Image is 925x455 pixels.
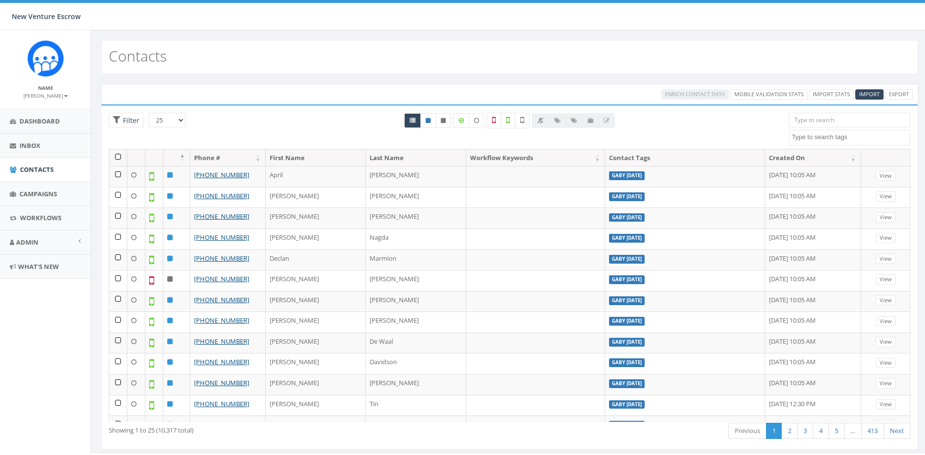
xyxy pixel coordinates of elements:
td: [PERSON_NAME] [366,311,466,332]
label: Data Enriched [453,113,469,128]
a: Opted Out [435,113,451,128]
a: [PHONE_NUMBER] [194,212,249,221]
label: Gaby [DATE] [609,275,645,284]
a: Next [884,423,910,439]
th: Created On: activate to sort column ascending [765,149,861,166]
td: [PERSON_NAME] [266,311,366,332]
a: [PHONE_NUMBER] [194,357,249,366]
label: Gaby [DATE] [609,171,645,180]
a: 1 [766,423,782,439]
td: [DATE] 12:30 PM [765,415,861,436]
label: Data not Enriched [469,113,484,128]
td: [PERSON_NAME] [266,291,366,312]
a: [PHONE_NUMBER] [194,337,249,346]
td: [DATE] 10:05 AM [765,207,861,228]
a: View [876,191,896,202]
a: View [876,378,896,389]
a: Active [420,113,436,128]
span: What's New [18,262,59,271]
a: View [876,316,896,327]
a: [PHONE_NUMBER] [194,399,249,408]
a: Export [885,89,913,100]
td: [PERSON_NAME] [266,187,366,208]
a: Import Stats [809,89,854,100]
label: Gaby [DATE] [609,234,645,243]
label: Validated [501,113,515,128]
h2: Contacts [109,48,167,64]
textarea: Search [792,133,910,142]
td: [DATE] 10:05 AM [765,228,861,249]
span: New Venture Escrow [12,12,80,21]
a: [PHONE_NUMBER] [194,274,249,283]
a: Mobile Validation Stats [730,89,807,100]
small: [PERSON_NAME] [23,92,68,99]
div: Showing 1 to 25 (10,317 total) [109,422,434,435]
td: [DATE] 10:05 AM [765,311,861,332]
label: Not a Mobile [487,113,501,128]
span: CSV files only [859,90,880,98]
td: [PERSON_NAME] [266,395,366,416]
a: [PERSON_NAME] [23,91,68,100]
a: [PHONE_NUMBER] [194,254,249,263]
th: Last Name [366,149,466,166]
th: Contact Tags [605,149,765,166]
a: [PHONE_NUMBER] [194,170,249,179]
label: Gaby [DATE] [609,358,645,367]
td: [PERSON_NAME] [266,228,366,249]
th: Workflow Keywords: activate to sort column ascending [466,149,606,166]
td: [PERSON_NAME] [266,207,366,228]
a: 2 [782,423,798,439]
a: View [876,420,896,430]
td: [PERSON_NAME] [266,415,366,436]
td: [DATE] 10:05 AM [765,187,861,208]
span: Dashboard [20,117,60,125]
a: 413 [861,423,884,439]
a: 3 [797,423,813,439]
td: [DATE] 10:05 AM [765,332,861,353]
td: De Waal [366,332,466,353]
span: Campaigns [20,189,57,198]
img: Rally_Corp_Icon_1.png [27,40,64,77]
a: Previous [728,423,767,439]
td: [PERSON_NAME] [366,374,466,395]
td: [PERSON_NAME] [366,291,466,312]
td: Davidson [366,353,466,374]
a: … [844,423,862,439]
label: Gaby [DATE] [609,421,645,430]
span: Inbox [20,141,40,150]
span: Advance Filter [109,113,144,128]
a: 4 [813,423,829,439]
td: [PERSON_NAME] [266,353,366,374]
small: Name [38,84,53,91]
td: [PERSON_NAME] [366,166,466,187]
i: This phone number is subscribed and will receive texts. [426,118,431,124]
td: [PERSON_NAME] [266,374,366,395]
td: [DATE] 10:05 AM [765,353,861,374]
a: All contacts [404,113,421,128]
a: [PHONE_NUMBER] [194,295,249,304]
a: View [876,171,896,181]
td: [PERSON_NAME] [366,270,466,291]
a: View [876,212,896,223]
span: Workflows [20,213,61,222]
a: [PHONE_NUMBER] [194,420,249,429]
th: First Name [266,149,366,166]
label: Gaby [DATE] [609,338,645,347]
a: [PHONE_NUMBER] [194,378,249,387]
label: Gaby [DATE] [609,400,645,409]
span: Contacts [20,165,54,174]
td: [DATE] 10:05 AM [765,249,861,270]
a: View [876,295,896,306]
td: April [266,166,366,187]
label: Not Validated [515,113,530,128]
label: Gaby [DATE] [609,379,645,388]
input: Type to search [789,113,910,127]
td: [PERSON_NAME] [366,415,466,436]
a: [PHONE_NUMBER] [194,233,249,242]
td: [PERSON_NAME] [366,187,466,208]
td: Declan [266,249,366,270]
td: [DATE] 10:05 AM [765,291,861,312]
a: View [876,399,896,410]
td: [PERSON_NAME] [266,332,366,353]
span: Import [859,90,880,98]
